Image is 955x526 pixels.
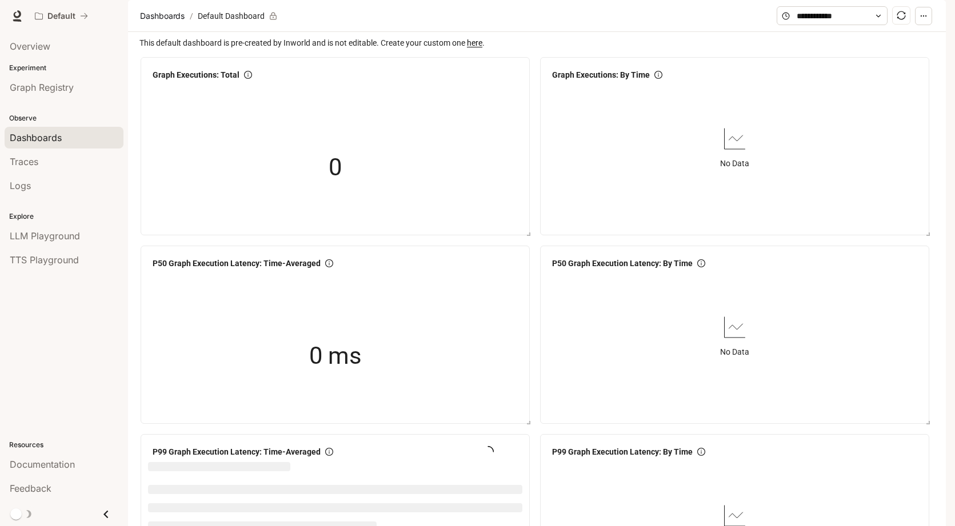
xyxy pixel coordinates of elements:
span: P50 Graph Execution Latency: Time-Averaged [153,257,321,270]
span: P99 Graph Execution Latency: By Time [552,445,693,458]
span: Graph Executions: Total [153,69,239,81]
span: Dashboards [140,9,185,23]
article: Default Dashboard [195,5,267,27]
span: P99 Graph Execution Latency: Time-Averaged [153,445,321,458]
span: sync [897,11,906,20]
span: loading [482,446,494,457]
span: 0 ms [309,337,362,375]
span: / [190,10,193,22]
span: Graph Executions: By Time [552,69,650,81]
span: info-circle [325,259,333,267]
article: No Data [720,157,749,170]
p: Default [47,11,75,21]
button: Dashboards [137,9,187,23]
article: No Data [720,346,749,358]
span: info-circle [654,71,662,79]
a: here [467,38,482,47]
span: P50 Graph Execution Latency: By Time [552,257,693,270]
button: All workspaces [30,5,93,27]
span: info-circle [325,448,333,456]
span: 0 [329,148,342,186]
span: This default dashboard is pre-created by Inworld and is not editable. Create your custom one . [139,37,937,49]
span: info-circle [244,71,252,79]
span: info-circle [697,259,705,267]
span: info-circle [697,448,705,456]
